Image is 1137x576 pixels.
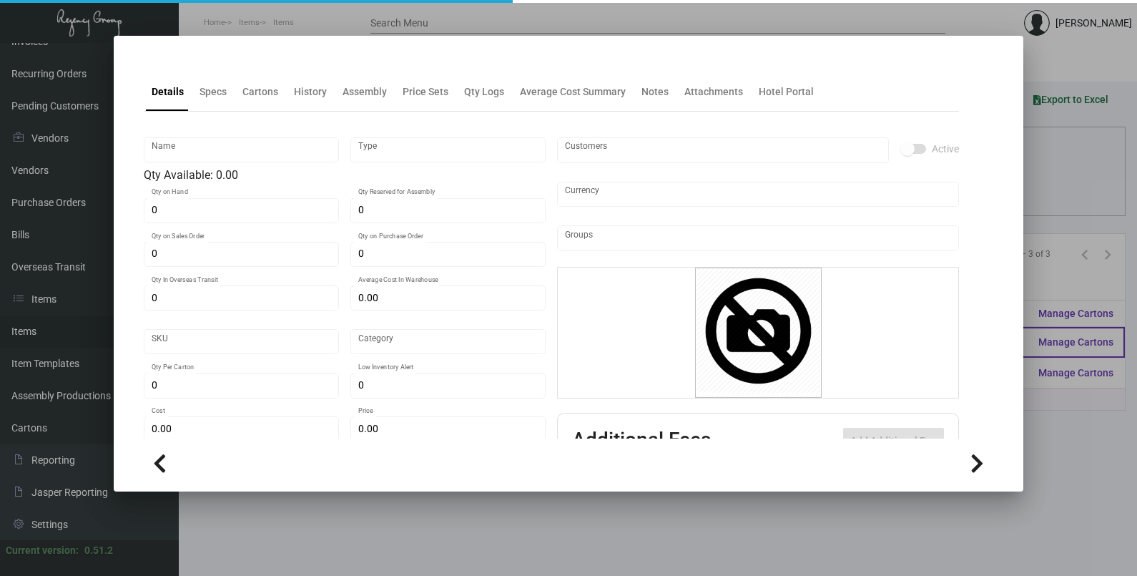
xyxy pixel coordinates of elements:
[684,84,743,99] div: Attachments
[850,435,937,446] span: Add Additional Fee
[144,167,546,184] div: Qty Available: 0.00
[343,84,387,99] div: Assembly
[6,543,79,558] div: Current version:
[403,84,448,99] div: Price Sets
[520,84,626,99] div: Average Cost Summary
[565,233,952,244] input: Add new..
[641,84,669,99] div: Notes
[464,84,504,99] div: Qty Logs
[565,145,882,156] input: Add new..
[572,428,711,454] h2: Additional Fees
[932,140,959,157] span: Active
[152,84,184,99] div: Details
[200,84,227,99] div: Specs
[84,543,113,558] div: 0.51.2
[242,84,278,99] div: Cartons
[294,84,327,99] div: History
[759,84,814,99] div: Hotel Portal
[843,428,944,454] button: Add Additional Fee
